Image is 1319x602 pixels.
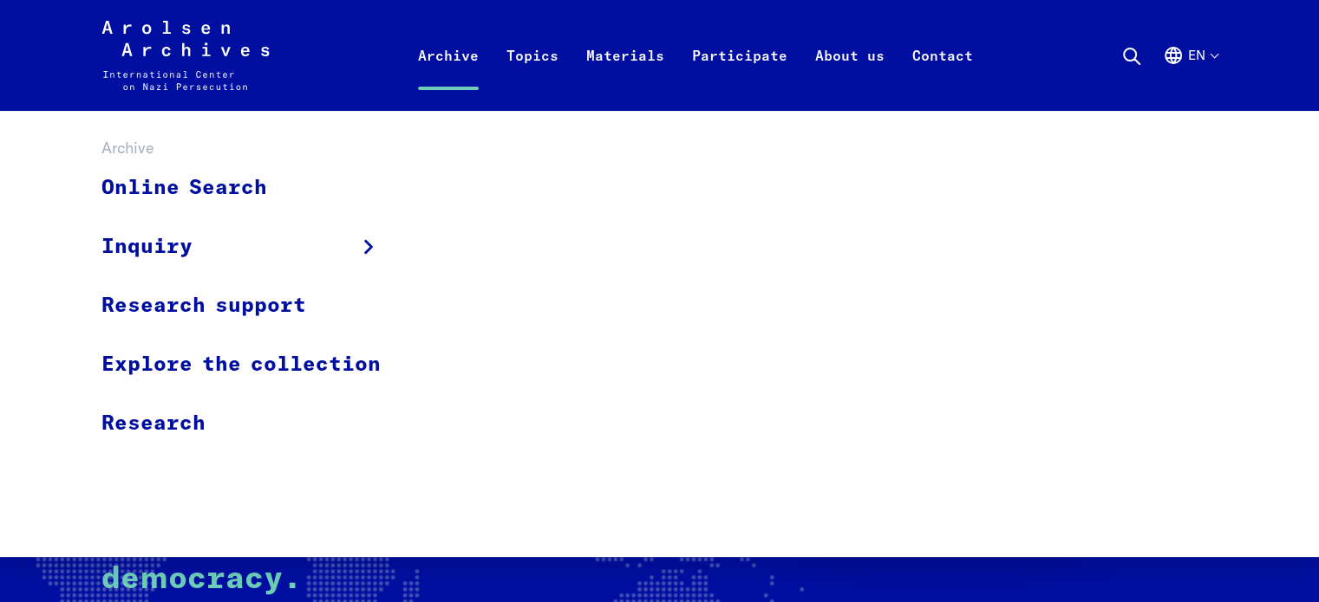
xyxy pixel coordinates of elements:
[101,394,403,452] a: Research
[404,21,987,90] nav: Primary
[572,42,678,111] a: Materials
[898,42,987,111] a: Contact
[678,42,801,111] a: Participate
[404,42,493,111] a: Archive
[101,159,403,217] a: Online Search
[101,276,403,335] a: Research support
[101,335,403,394] a: Explore the collection
[101,217,403,276] a: Inquiry
[801,42,898,111] a: About us
[101,231,193,262] span: Inquiry
[1163,45,1218,107] button: English, language selection
[101,159,403,452] ul: Archive
[493,42,572,111] a: Topics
